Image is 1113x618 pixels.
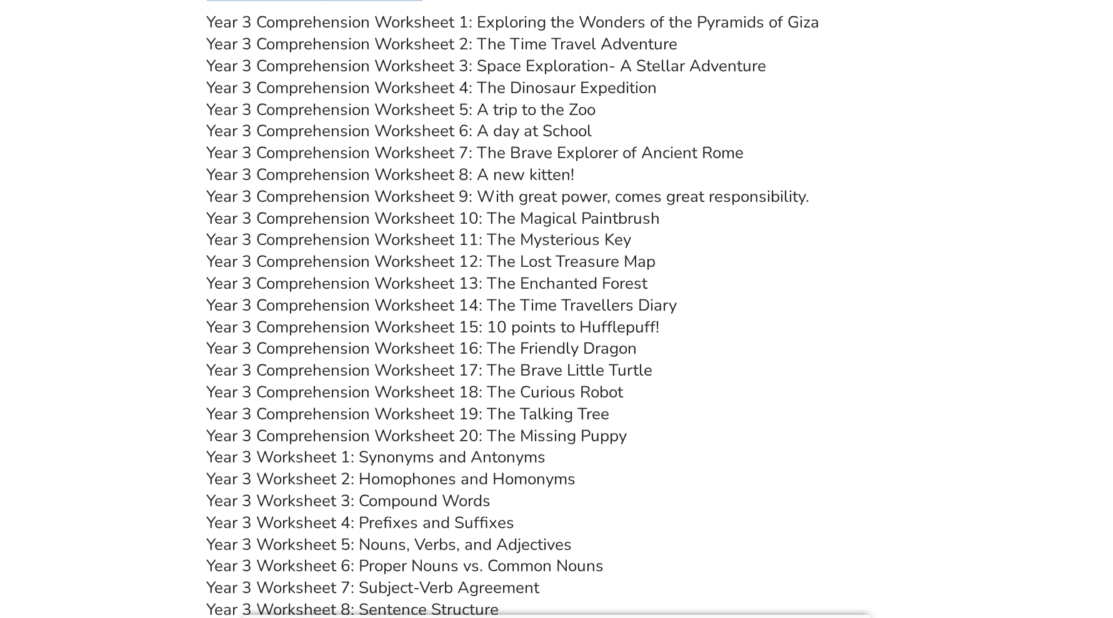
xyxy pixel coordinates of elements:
[207,251,656,272] a: Year 3 Comprehension Worksheet 12: The Lost Treasure Map
[207,359,653,381] a: Year 3 Comprehension Worksheet 17: The Brave Little Turtle
[207,577,540,599] a: Year 3 Worksheet 7: Subject-Verb Agreement
[207,229,632,251] a: Year 3 Comprehension Worksheet 11: The Mysterious Key
[207,490,491,512] a: Year 3 Worksheet 3: Compound Words
[207,555,604,577] a: Year 3 Worksheet 6: Proper Nouns vs. Common Nouns
[207,403,610,425] a: Year 3 Comprehension Worksheet 19: The Talking Tree
[207,11,820,33] a: Year 3 Comprehension Worksheet 1: Exploring the Wonders of the Pyramids of Giza
[207,186,810,207] a: Year 3 Comprehension Worksheet 9: With great power, comes great responsibility.
[1051,558,1113,618] iframe: Chat Widget
[207,77,657,99] a: Year 3 Comprehension Worksheet 4: The Dinosaur Expedition
[207,120,592,142] a: Year 3 Comprehension Worksheet 6: A day at School
[207,55,767,77] a: Year 3 Comprehension Worksheet 3: Space Exploration- A Stellar Adventure
[207,512,515,534] a: Year 3 Worksheet 4: Prefixes and Suffixes
[207,164,575,186] a: Year 3 Comprehension Worksheet 8: A new kitten!
[207,381,624,403] a: Year 3 Comprehension Worksheet 18: The Curious Robot
[207,33,678,55] a: Year 3 Comprehension Worksheet 2: The Time Travel Adventure
[207,446,546,468] a: Year 3 Worksheet 1: Synonyms and Antonyms
[207,99,596,121] a: Year 3 Comprehension Worksheet 5: A trip to the Zoo
[207,468,576,490] a: Year 3 Worksheet 2: Homophones and Homonyms
[207,294,677,316] a: Year 3 Comprehension Worksheet 14: The Time Travellers Diary
[207,316,660,338] a: Year 3 Comprehension Worksheet 15: 10 points to Hufflepuff!
[207,272,648,294] a: Year 3 Comprehension Worksheet 13: The Enchanted Forest
[207,207,661,229] a: Year 3 Comprehension Worksheet 10: The Magical Paintbrush
[207,337,637,359] a: Year 3 Comprehension Worksheet 16: The Friendly Dragon
[207,425,627,447] a: Year 3 Comprehension Worksheet 20: The Missing Puppy
[207,534,572,556] a: Year 3 Worksheet 5: Nouns, Verbs, and Adjectives
[207,142,744,164] a: Year 3 Comprehension Worksheet 7: The Brave Explorer of Ancient Rome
